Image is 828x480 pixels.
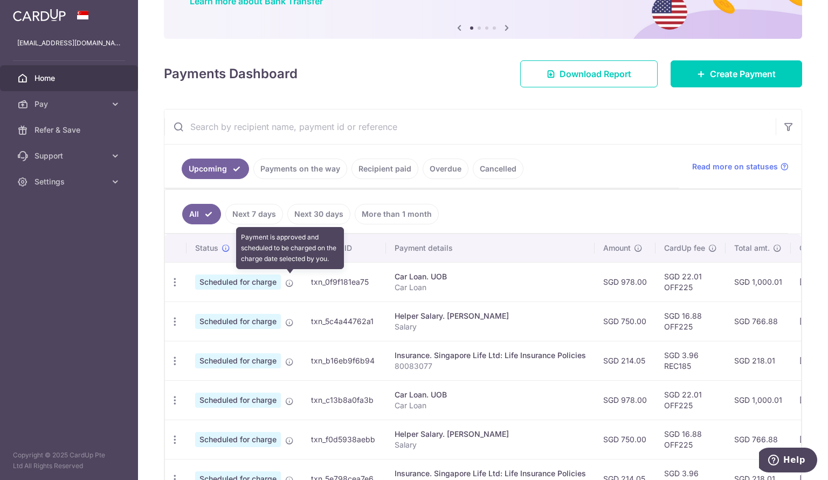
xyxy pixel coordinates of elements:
span: Read more on statuses [692,161,778,172]
p: 80083077 [395,361,586,372]
span: CardUp fee [664,243,705,253]
span: Support [34,150,106,161]
div: Payment is approved and scheduled to be charged on the charge date selected by you. [236,227,344,269]
span: Scheduled for charge [195,314,281,329]
span: Scheduled for charge [195,275,281,290]
td: SGD 22.01 OFF225 [655,380,726,420]
img: CardUp [13,9,66,22]
td: txn_f0d5938aebb [302,420,386,459]
a: Read more on statuses [692,161,789,172]
td: SGD 978.00 [595,380,655,420]
th: Payment details [386,234,595,262]
td: txn_5c4a44762a1 [302,301,386,341]
span: Settings [34,176,106,187]
p: [EMAIL_ADDRESS][DOMAIN_NAME] [17,38,121,49]
td: SGD 750.00 [595,420,655,459]
span: Home [34,73,106,84]
h4: Payments Dashboard [164,64,298,84]
span: Scheduled for charge [195,432,281,447]
span: Pay [34,99,106,109]
th: Payment ID [302,234,386,262]
td: SGD 218.01 [726,341,791,380]
span: Status [195,243,218,253]
span: Refer & Save [34,125,106,135]
span: Scheduled for charge [195,393,281,408]
td: SGD 1,000.01 [726,262,791,301]
div: Helper Salary. [PERSON_NAME] [395,429,586,440]
a: Next 30 days [287,204,350,224]
td: SGD 750.00 [595,301,655,341]
span: Total amt. [734,243,770,253]
p: Salary [395,440,586,450]
span: Amount [603,243,631,253]
a: Payments on the way [253,159,347,179]
span: Create Payment [710,67,776,80]
input: Search by recipient name, payment id or reference [164,109,776,144]
td: SGD 16.88 OFF225 [655,301,726,341]
td: txn_b16eb9f6b94 [302,341,386,380]
td: SGD 3.96 REC185 [655,341,726,380]
a: All [182,204,221,224]
td: SGD 22.01 OFF225 [655,262,726,301]
div: Insurance. Singapore Life Ltd: Life Insurance Policies [395,468,586,479]
a: Overdue [423,159,468,179]
div: Car Loan. UOB [395,271,586,282]
a: Create Payment [671,60,802,87]
td: SGD 766.88 [726,301,791,341]
td: txn_c13b8a0fa3b [302,380,386,420]
a: Download Report [520,60,658,87]
div: Helper Salary. [PERSON_NAME] [395,311,586,321]
div: Car Loan. UOB [395,389,586,400]
iframe: Opens a widget where you can find more information [759,448,817,475]
a: Recipient paid [351,159,418,179]
a: More than 1 month [355,204,439,224]
p: Car Loan [395,282,586,293]
td: txn_0f9f181ea75 [302,262,386,301]
a: Next 7 days [225,204,283,224]
span: Scheduled for charge [195,353,281,368]
td: SGD 214.05 [595,341,655,380]
td: SGD 16.88 OFF225 [655,420,726,459]
p: Salary [395,321,586,332]
span: Download Report [560,67,631,80]
td: SGD 766.88 [726,420,791,459]
a: Upcoming [182,159,249,179]
a: Cancelled [473,159,523,179]
p: Car Loan [395,400,586,411]
td: SGD 1,000.01 [726,380,791,420]
div: Insurance. Singapore Life Ltd: Life Insurance Policies [395,350,586,361]
td: SGD 978.00 [595,262,655,301]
